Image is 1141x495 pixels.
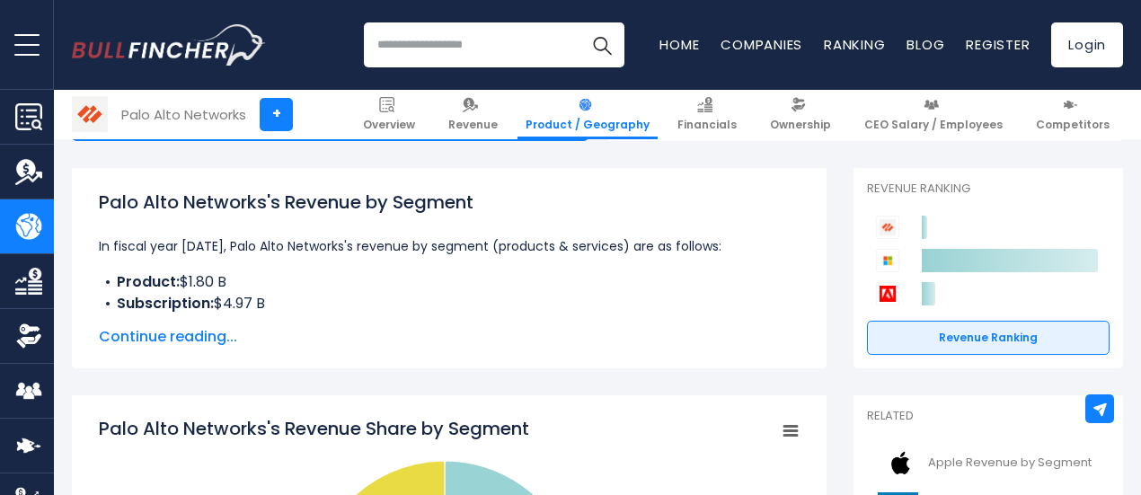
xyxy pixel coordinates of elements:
[1051,22,1123,67] a: Login
[867,409,1110,424] p: Related
[99,416,529,441] tspan: Palo Alto Networks's Revenue Share by Segment
[867,438,1110,488] a: Apple Revenue by Segment
[99,189,800,216] h1: Palo Alto Networks's Revenue by Segment
[355,90,423,139] a: Overview
[824,35,885,54] a: Ranking
[770,118,831,132] span: Ownership
[864,118,1003,132] span: CEO Salary / Employees
[659,35,699,54] a: Home
[15,323,42,349] img: Ownership
[363,118,415,132] span: Overview
[72,24,265,66] a: Go to homepage
[669,90,745,139] a: Financials
[907,35,944,54] a: Blog
[73,97,107,131] img: PANW logo
[1028,90,1118,139] a: Competitors
[762,90,839,139] a: Ownership
[876,249,899,272] img: Microsoft Corporation competitors logo
[677,118,737,132] span: Financials
[721,35,802,54] a: Companies
[867,181,1110,197] p: Revenue Ranking
[526,118,650,132] span: Product / Geography
[448,118,498,132] span: Revenue
[579,22,624,67] button: Search
[117,271,180,292] b: Product:
[99,326,800,348] span: Continue reading...
[966,35,1030,54] a: Register
[856,90,1011,139] a: CEO Salary / Employees
[876,216,899,239] img: Palo Alto Networks competitors logo
[878,443,923,483] img: AAPL logo
[876,282,899,305] img: Adobe competitors logo
[99,235,800,257] p: In fiscal year [DATE], Palo Alto Networks's revenue by segment (products & services) are as follows:
[517,90,658,139] a: Product / Geography
[1036,118,1110,132] span: Competitors
[99,293,800,314] li: $4.97 B
[72,24,266,66] img: Bullfincher logo
[121,104,246,125] div: Palo Alto Networks
[867,321,1110,355] a: Revenue Ranking
[440,90,506,139] a: Revenue
[99,271,800,293] li: $1.80 B
[260,98,293,131] a: +
[117,293,214,314] b: Subscription:
[928,455,1092,471] span: Apple Revenue by Segment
